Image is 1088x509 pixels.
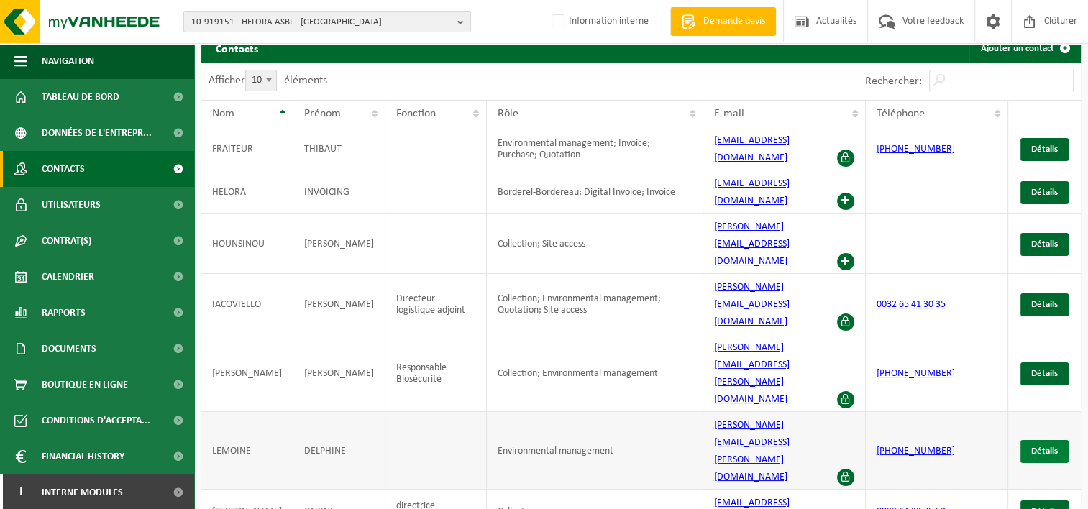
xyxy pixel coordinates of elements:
[1031,188,1058,197] span: Détails
[212,108,234,119] span: Nom
[385,274,487,334] td: Directeur logistique adjoint
[42,151,85,187] span: Contacts
[549,11,649,32] label: Information interne
[487,274,703,334] td: Collection; Environmental management; Quotation; Site access
[865,75,922,87] label: Rechercher:
[487,334,703,412] td: Collection; Environmental management
[42,43,94,79] span: Navigation
[42,367,128,403] span: Boutique en ligne
[385,334,487,412] td: Responsable Biosécurité
[1031,239,1058,249] span: Détails
[293,412,385,490] td: DELPHINE
[396,108,436,119] span: Fonction
[304,108,341,119] span: Prénom
[498,108,518,119] span: Rôle
[293,214,385,274] td: [PERSON_NAME]
[487,127,703,170] td: Environmental management; Invoice; Purchase; Quotation
[42,295,86,331] span: Rapports
[42,115,152,151] span: Données de l'entrepr...
[877,368,955,379] a: [PHONE_NUMBER]
[1020,440,1069,463] a: Détails
[1020,181,1069,204] a: Détails
[293,170,385,214] td: INVOICING
[877,446,955,457] a: [PHONE_NUMBER]
[42,403,150,439] span: Conditions d'accepta...
[42,187,101,223] span: Utilisateurs
[1020,233,1069,256] a: Détails
[877,299,946,310] a: 0032 65 41 30 35
[42,223,91,259] span: Contrat(s)
[201,274,293,334] td: IACOVIELLO
[714,221,790,267] a: [PERSON_NAME][EMAIL_ADDRESS][DOMAIN_NAME]
[877,108,925,119] span: Téléphone
[209,75,327,86] label: Afficher éléments
[201,412,293,490] td: LEMOINE
[201,214,293,274] td: HOUNSINOU
[487,214,703,274] td: Collection; Site access
[293,274,385,334] td: [PERSON_NAME]
[246,70,276,91] span: 10
[183,11,471,32] button: 10-919151 - HELORA ASBL - [GEOGRAPHIC_DATA]
[487,412,703,490] td: Environmental management
[714,420,790,482] a: [PERSON_NAME][EMAIL_ADDRESS][PERSON_NAME][DOMAIN_NAME]
[670,7,776,36] a: Demande devis
[700,14,769,29] span: Demande devis
[1031,446,1058,456] span: Détails
[1020,293,1069,316] a: Détails
[1031,369,1058,378] span: Détails
[1031,300,1058,309] span: Détails
[42,259,94,295] span: Calendrier
[714,135,790,163] a: [EMAIL_ADDRESS][DOMAIN_NAME]
[191,12,452,33] span: 10-919151 - HELORA ASBL - [GEOGRAPHIC_DATA]
[201,34,273,62] h2: Contacts
[201,127,293,170] td: FRAITEUR
[42,79,119,115] span: Tableau de bord
[42,331,96,367] span: Documents
[969,34,1079,63] a: Ajouter un contact
[201,334,293,412] td: [PERSON_NAME]
[877,144,955,155] a: [PHONE_NUMBER]
[714,342,790,405] a: [PERSON_NAME][EMAIL_ADDRESS][PERSON_NAME][DOMAIN_NAME]
[42,439,124,474] span: Financial History
[1020,362,1069,385] a: Détails
[293,334,385,412] td: [PERSON_NAME]
[201,170,293,214] td: HELORA
[1020,138,1069,161] a: Détails
[245,70,277,91] span: 10
[714,178,790,206] a: [EMAIL_ADDRESS][DOMAIN_NAME]
[714,108,744,119] span: E-mail
[714,282,790,327] a: [PERSON_NAME][EMAIL_ADDRESS][DOMAIN_NAME]
[1031,145,1058,154] span: Détails
[293,127,385,170] td: THIBAUT
[487,170,703,214] td: Borderel-Bordereau; Digital Invoice; Invoice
